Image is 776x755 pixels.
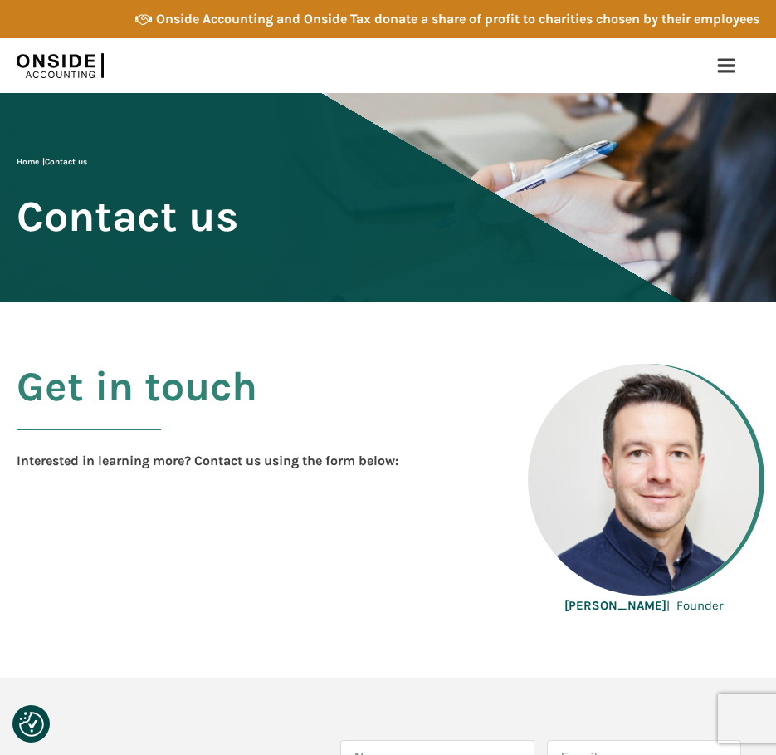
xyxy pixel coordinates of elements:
div: Onside Accounting and Onside Tax donate a share of profit to charities chosen by their employees [156,8,759,30]
img: Onside Accounting [17,45,104,86]
img: Revisit consent button [19,712,44,737]
h2: Get in touch [17,364,257,450]
b: [PERSON_NAME] [564,598,666,613]
span: Contact us [17,194,238,239]
div: | Founder [564,596,723,615]
div: Interested in learning more? Contact us using the form below: [17,450,398,472]
a: Home [17,157,39,167]
span: | [17,157,87,167]
span: Contact us [45,157,87,167]
button: Consent Preferences [19,712,44,737]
